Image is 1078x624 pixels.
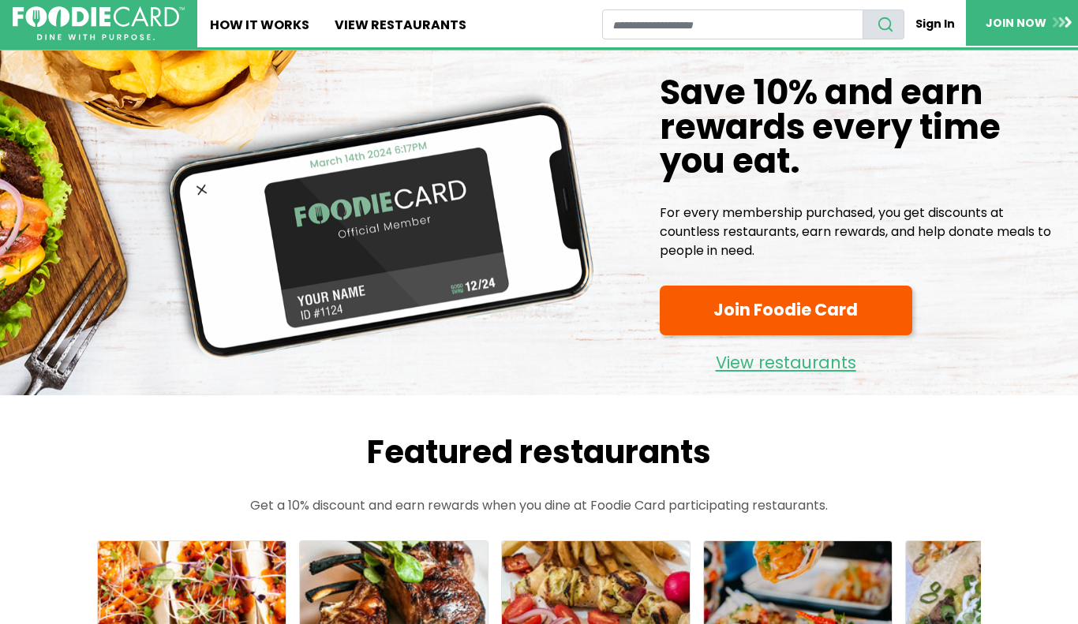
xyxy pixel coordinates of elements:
input: restaurant search [602,9,863,39]
a: View restaurants [660,342,912,376]
a: Join Foodie Card [660,286,912,335]
a: Sign In [904,9,966,39]
h1: Save 10% and earn rewards every time you eat. [660,76,1065,178]
p: Get a 10% discount and earn rewards when you dine at Foodie Card participating restaurants. [66,496,1012,515]
p: For every membership purchased, you get discounts at countless restaurants, earn rewards, and hel... [660,204,1065,260]
h2: Featured restaurants [66,433,1012,471]
button: search [863,9,904,39]
img: FoodieCard; Eat, Drink, Save, Donate [13,6,185,41]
